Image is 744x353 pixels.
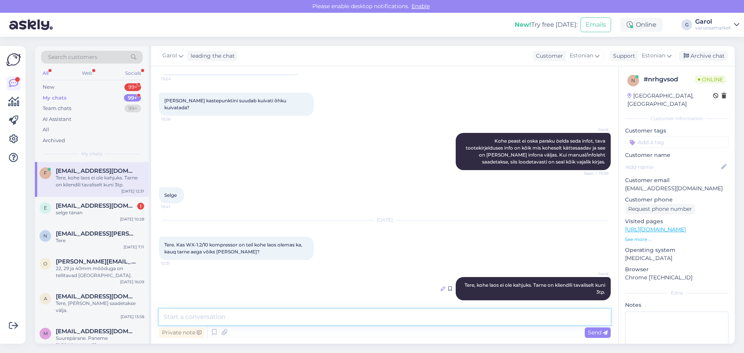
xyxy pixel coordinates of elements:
[625,289,728,296] div: Extra
[124,105,141,112] div: 99+
[681,19,692,30] div: G
[44,170,47,176] span: f
[44,296,47,301] span: a
[124,68,143,78] div: Socials
[625,236,728,243] p: See more ...
[625,136,728,148] input: Add a tag
[56,328,136,335] span: mart.ligi@yahoo.com
[48,53,97,61] span: Search customers
[162,52,177,60] span: Garol
[625,163,720,171] input: Add name
[137,203,144,210] div: 1
[533,52,563,60] div: Customer
[56,293,136,300] span: artjomuisk48@gmail.com
[625,217,728,226] p: Visited pages
[625,176,728,184] p: Customer email
[56,300,144,314] div: Tere, [PERSON_NAME] saadetakse välja.
[56,202,136,209] span: elmar.liivat79@gmail.com
[120,216,144,222] div: [DATE] 10:28
[43,94,67,102] div: My chats
[56,167,136,174] span: frostdetail.co2@gmail.com
[579,127,608,133] span: Garol
[121,314,144,320] div: [DATE] 13:58
[625,196,728,204] p: Customer phone
[161,204,190,210] span: 13:41
[43,137,65,145] div: Archived
[43,261,47,267] span: o
[465,282,606,295] span: Tere, kohe laos ei ole kahjuks. Tarne on kliendili tavaliselt kuni 3tp.
[81,150,102,157] span: My chats
[625,204,695,214] div: Request phone number
[644,75,695,84] div: # nrhgvsod
[56,237,144,244] div: Tere
[159,217,611,224] div: [DATE]
[43,83,54,91] div: New
[43,233,47,239] span: n
[161,260,190,266] span: 12:31
[588,329,608,336] span: Send
[695,19,731,25] div: Garol
[120,279,144,285] div: [DATE] 16:09
[41,68,50,78] div: All
[695,75,726,84] span: Online
[625,226,686,233] a: [URL][DOMAIN_NAME]
[56,209,144,216] div: selge tänan
[80,68,94,78] div: Web
[466,138,606,165] span: Kohe peast ei oska paraku öelda seda infot, tava tootekirjelduses info on kõik mis koheselt kätte...
[43,331,48,336] span: m
[625,274,728,282] p: Chrome [TECHNICAL_ID]
[570,52,593,60] span: Estonian
[625,151,728,159] p: Customer name
[56,335,144,349] div: Suurepärane. Paneme [PERSON_NAME].
[56,265,144,279] div: 22, 29 ja 40mm mõõduga on tellitavad [GEOGRAPHIC_DATA].
[610,52,635,60] div: Support
[631,77,635,83] span: n
[124,244,144,250] div: [DATE] 7:11
[695,19,739,31] a: Garolvaruosamarket
[56,230,136,237] span: nikolski.vladimir@gmail.com
[620,18,663,32] div: Online
[679,51,728,61] div: Archive chat
[625,184,728,193] p: [EMAIL_ADDRESS][DOMAIN_NAME]
[515,20,577,29] div: Try free [DATE]:
[579,271,608,277] span: Garol
[625,265,728,274] p: Browser
[579,170,608,176] span: Seen ✓ 13:38
[642,52,665,60] span: Estonian
[579,301,608,307] span: 12:32
[188,52,235,60] div: leading the chat
[43,105,71,112] div: Team chats
[164,98,288,110] span: [PERSON_NAME] kastepunktini suudab kuivati õhku kuivatada?
[56,174,144,188] div: Tere, kohe laos ei ole kahjuks. Tarne on kliendili tavaliselt kuni 3tp.
[43,115,71,123] div: AI Assistant
[43,126,49,134] div: All
[625,115,728,122] div: Customer information
[44,205,47,211] span: e
[164,192,177,198] span: Selge
[695,25,731,31] div: varuosamarket
[6,52,21,67] img: Askly Logo
[124,83,141,91] div: 99+
[121,188,144,194] div: [DATE] 12:31
[627,92,713,108] div: [GEOGRAPHIC_DATA], [GEOGRAPHIC_DATA]
[161,76,190,82] span: 13:24
[124,94,141,102] div: 99+
[625,301,728,309] p: Notes
[515,21,531,28] b: New!
[159,327,205,338] div: Private note
[409,3,432,10] span: Enable
[625,127,728,135] p: Customer tags
[56,258,136,265] span: onopa.raido@gmail.com
[625,254,728,262] p: [MEDICAL_DATA]
[161,116,190,122] span: 13:26
[625,246,728,254] p: Operating system
[164,242,303,255] span: Tere. Kas WX-1.2/10 kompressor on teil kohe laos olemas ka, kauq tarne aega võiks [PERSON_NAME]?
[580,17,611,32] button: Emails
